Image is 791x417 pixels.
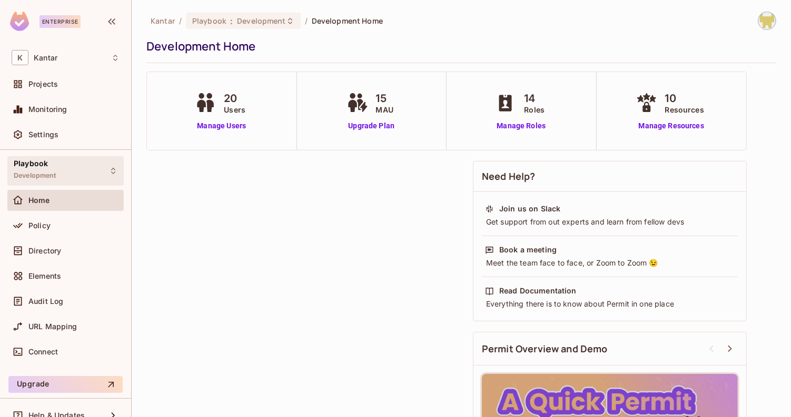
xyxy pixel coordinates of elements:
[28,80,58,88] span: Projects
[237,16,285,26] span: Development
[8,376,123,393] button: Upgrade
[192,16,226,26] span: Playbook
[224,90,245,106] span: 20
[34,54,57,62] span: Workspace: Kantar
[28,272,61,280] span: Elements
[28,348,58,356] span: Connect
[312,16,383,26] span: Development Home
[482,170,536,183] span: Need Help?
[376,104,393,115] span: MAU
[28,247,61,255] span: Directory
[10,12,29,31] img: SReyMgAAAABJRU5ErkJggg==
[499,286,577,296] div: Read Documentation
[665,104,704,115] span: Resources
[758,12,776,29] img: Girishankar.VP@kantar.com
[151,16,175,26] span: the active workspace
[230,17,233,25] span: :
[192,120,251,131] a: Manage Users
[482,342,608,355] span: Permit Overview and Demo
[499,245,557,255] div: Book a meeting
[14,159,48,168] span: Playbook
[665,90,704,106] span: 10
[499,204,560,214] div: Join us on Slack
[485,258,735,268] div: Meet the team face to face, or Zoom to Zoom 😉
[28,105,67,114] span: Monitoring
[524,104,545,115] span: Roles
[376,90,393,106] span: 15
[28,297,63,306] span: Audit Log
[224,104,245,115] span: Users
[14,171,56,180] span: Development
[28,196,50,205] span: Home
[634,120,709,131] a: Manage Resources
[485,299,735,309] div: Everything there is to know about Permit in one place
[39,15,81,28] div: Enterprise
[146,38,771,54] div: Development Home
[485,217,735,227] div: Get support from out experts and learn from fellow devs
[28,221,51,230] span: Policy
[492,120,550,131] a: Manage Roles
[305,16,308,26] li: /
[28,322,77,331] span: URL Mapping
[28,130,58,139] span: Settings
[12,50,28,65] span: K
[524,90,545,106] span: 14
[179,16,182,26] li: /
[344,120,399,131] a: Upgrade Plan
